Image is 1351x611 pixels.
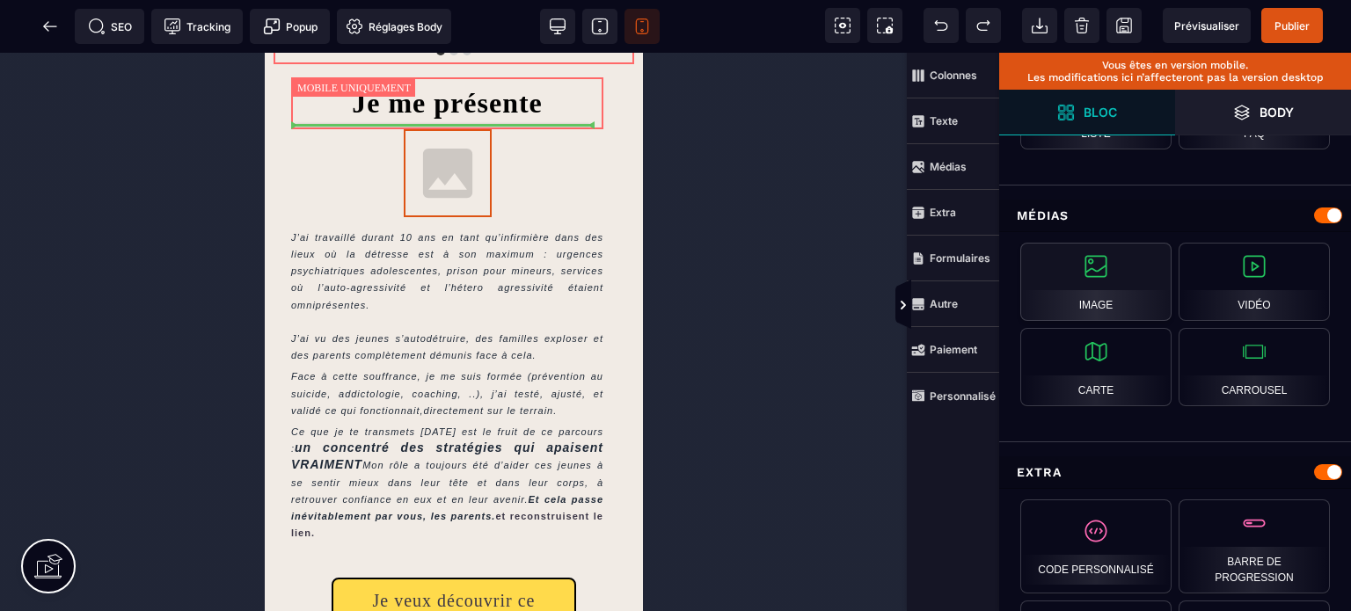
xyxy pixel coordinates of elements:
[540,9,575,44] span: Voir bureau
[75,9,144,44] span: Métadata SEO
[88,18,132,35] span: SEO
[346,18,442,35] span: Réglages Body
[907,373,999,418] span: Personnalisé
[1106,8,1142,43] span: Enregistrer
[33,9,68,44] span: Retour
[1175,90,1351,135] span: Ouvrir les calques
[1022,8,1057,43] span: Importer
[1179,499,1330,593] div: Barre de progression
[930,114,958,127] strong: Texte
[159,353,293,363] span: directement sur le terrain.
[907,281,999,327] span: Autre
[151,9,243,44] span: Code de suivi
[139,76,227,164] img: svg+xml;base64,PHN2ZyB4bWxucz0iaHR0cDovL3d3dy53My5vcmcvMjAwMC9zdmciIHdpZHRoPSIxMDAiIHZpZXdCb3g9Ij...
[999,200,1351,232] div: Médias
[26,458,342,485] b: et reconstruisent le lien.
[907,98,999,144] span: Texte
[1274,19,1310,33] span: Publier
[1260,105,1294,119] strong: Body
[1008,59,1342,71] p: Vous êtes en version mobile.
[930,297,958,310] strong: Autre
[26,318,342,362] span: Face à cette souffrance, je me suis formée (prévention au suicide, addictologie, coaching, ..), j...
[337,9,451,44] span: Favicon
[930,389,996,403] strong: Personnalisé
[930,343,977,356] strong: Paiement
[1064,8,1099,43] span: Nettoyage
[1179,243,1330,321] div: Vidéo
[907,144,999,190] span: Médias
[999,90,1175,135] span: Ouvrir les blocs
[930,206,956,219] strong: Extra
[26,441,342,469] b: Et cela passe inévitablement par vous, les parents.
[164,18,230,35] span: Tracking
[250,9,330,44] span: Créer une alerte modale
[999,280,1017,332] span: Afficher les vues
[67,525,312,590] button: Je veux découvrir ce système
[966,8,1001,43] span: Rétablir
[907,190,999,236] span: Extra
[930,69,977,82] strong: Colonnes
[26,25,339,76] h1: Je me présente
[1179,328,1330,406] div: Carrousel
[825,8,860,43] span: Voir les composants
[1020,499,1172,593] div: Code personnalisé
[1084,105,1117,119] strong: Bloc
[930,160,967,173] strong: Médias
[924,8,959,43] span: Défaire
[907,236,999,281] span: Formulaires
[582,9,617,44] span: Voir tablette
[26,179,342,308] span: J’ai travaillé durant 10 ans en tant qu’infirmière dans des lieux où la détresse est à son maximu...
[1020,328,1172,406] div: Carte
[1008,71,1342,84] p: Les modifications ici n’affecteront pas la version desktop
[930,251,990,265] strong: Formulaires
[999,456,1351,489] div: Extra
[907,327,999,373] span: Paiement
[263,18,318,35] span: Popup
[867,8,902,43] span: Capture d'écran
[26,407,342,468] span: Mon rôle a toujours été d’aider ces jeunes à se sentir mieux dans leur tête et dans leur corps, à...
[1174,19,1239,33] span: Prévisualiser
[26,388,343,418] b: un concentré des stratégies qui apaisent VRAIMENT
[624,9,660,44] span: Voir mobile
[1261,8,1323,43] span: Enregistrer le contenu
[1020,243,1172,321] div: Image
[26,374,343,418] span: Ce que je te transmets [DATE] est le fruit de ce parcours :
[907,53,999,98] span: Colonnes
[1163,8,1251,43] span: Aperçu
